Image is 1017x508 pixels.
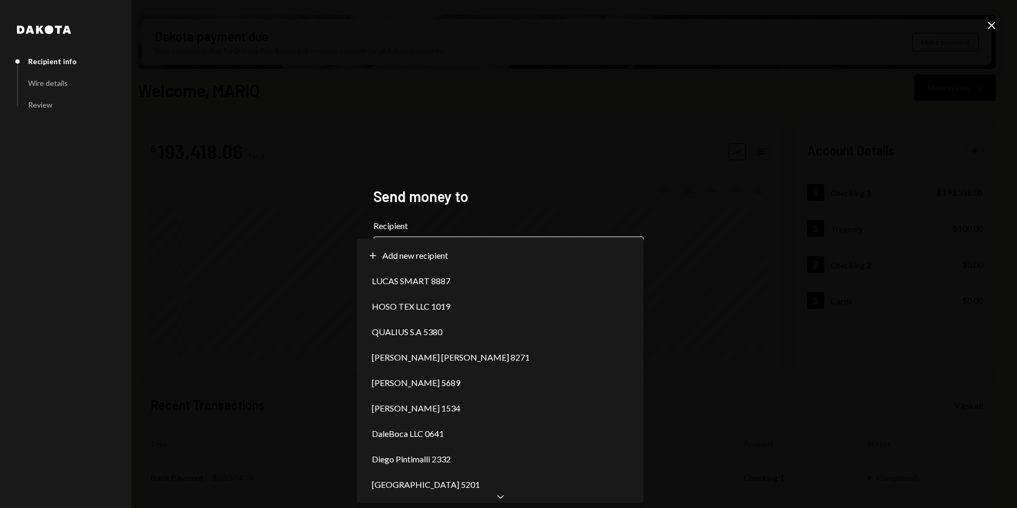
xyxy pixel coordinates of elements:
span: Add new recipient [382,249,448,262]
div: Wire details [28,78,68,87]
h2: Send money to [373,186,644,207]
span: [PERSON_NAME] [PERSON_NAME] 8271 [372,351,530,364]
span: Diego Pintimalli 2332 [372,453,451,466]
span: [GEOGRAPHIC_DATA] 5201 [372,478,480,491]
span: HOSO TEX LLC 1019 [372,300,450,313]
span: [PERSON_NAME] 1534 [372,402,460,415]
span: LUCAS SMART 8887 [372,275,450,287]
div: Recipient info [28,57,77,66]
span: [PERSON_NAME] 5689 [372,376,460,389]
span: QUALIUS S.A 5380 [372,326,442,338]
button: Recipient [373,237,644,266]
label: Recipient [373,220,644,232]
span: DaleBoca LLC 0641 [372,427,444,440]
div: Review [28,100,52,109]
